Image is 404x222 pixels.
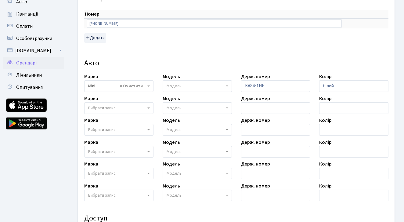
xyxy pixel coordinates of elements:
[3,45,64,57] a: [DOMAIN_NAME]
[84,182,98,190] label: Марка
[3,69,64,81] a: Лічильники
[120,83,143,89] span: Видалити всі елементи
[163,139,180,146] label: Модель
[84,73,98,80] label: Марка
[88,192,116,198] span: Вибрати запис
[163,182,180,190] label: Модель
[16,11,38,17] span: Квитанції
[163,160,180,168] label: Модель
[3,57,64,69] a: Орендарі
[88,149,116,155] span: Вибрати запис
[84,160,98,168] label: Марка
[84,10,344,19] th: Номер
[88,127,116,133] span: Вибрати запис
[16,23,33,30] span: Оплати
[167,170,182,177] span: Модель
[84,117,98,124] label: Марка
[241,73,270,80] label: Держ. номер
[241,117,270,124] label: Держ. номер
[163,73,180,80] label: Модель
[84,59,388,68] h4: Авто
[163,95,180,102] label: Модель
[3,32,64,45] a: Особові рахунки
[3,20,64,32] a: Оплати
[241,160,270,168] label: Держ. номер
[84,33,106,43] button: Додати
[319,160,332,168] label: Колір
[88,105,116,111] span: Вибрати запис
[84,139,98,146] label: Марка
[88,83,146,89] span: Mini
[3,81,64,93] a: Опитування
[84,80,153,92] span: Mini
[163,117,180,124] label: Модель
[88,170,116,177] span: Вибрати запис
[241,95,270,102] label: Держ. номер
[167,192,182,198] span: Модель
[319,182,332,190] label: Колір
[167,105,182,111] span: Модель
[319,139,332,146] label: Колір
[319,117,332,124] label: Колір
[16,84,43,91] span: Опитування
[84,95,98,102] label: Марка
[319,95,332,102] label: Колір
[167,127,182,133] span: Модель
[16,72,42,78] span: Лічильники
[167,83,182,89] span: Модель
[3,8,64,20] a: Квитанції
[241,182,270,190] label: Держ. номер
[16,60,37,66] span: Орендарі
[319,73,332,80] label: Колір
[16,35,52,42] span: Особові рахунки
[167,149,182,155] span: Модель
[241,139,270,146] label: Держ. номер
